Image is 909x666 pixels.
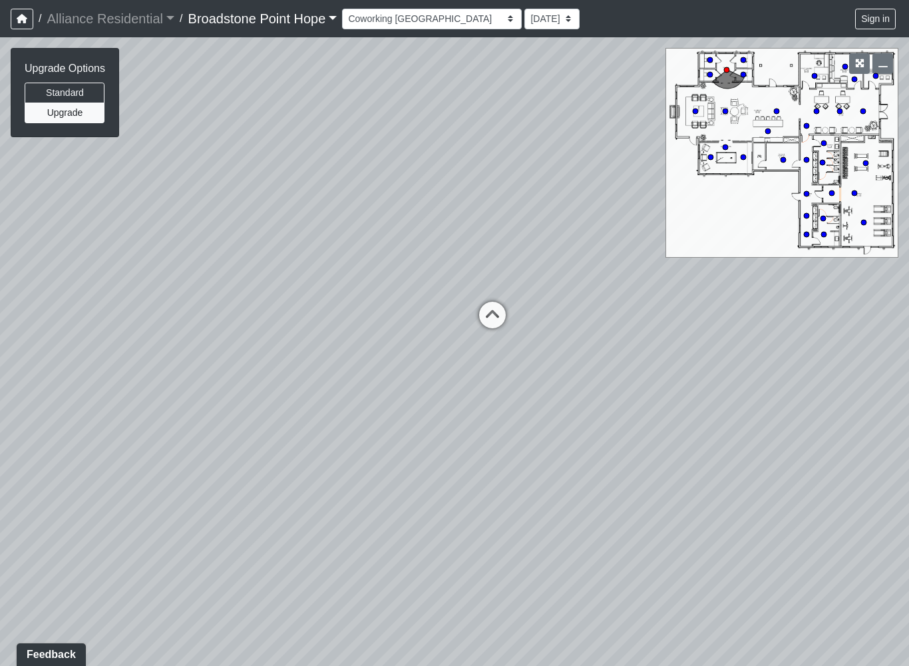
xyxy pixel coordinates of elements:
h6: Upgrade Options [25,62,105,75]
a: Broadstone Point Hope [188,5,337,32]
button: Upgrade [25,103,104,123]
button: Standard [25,83,104,103]
span: / [174,5,188,32]
button: Sign in [855,9,896,29]
span: / [33,5,47,32]
a: Alliance Residential [47,5,174,32]
iframe: Ybug feedback widget [10,639,92,666]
